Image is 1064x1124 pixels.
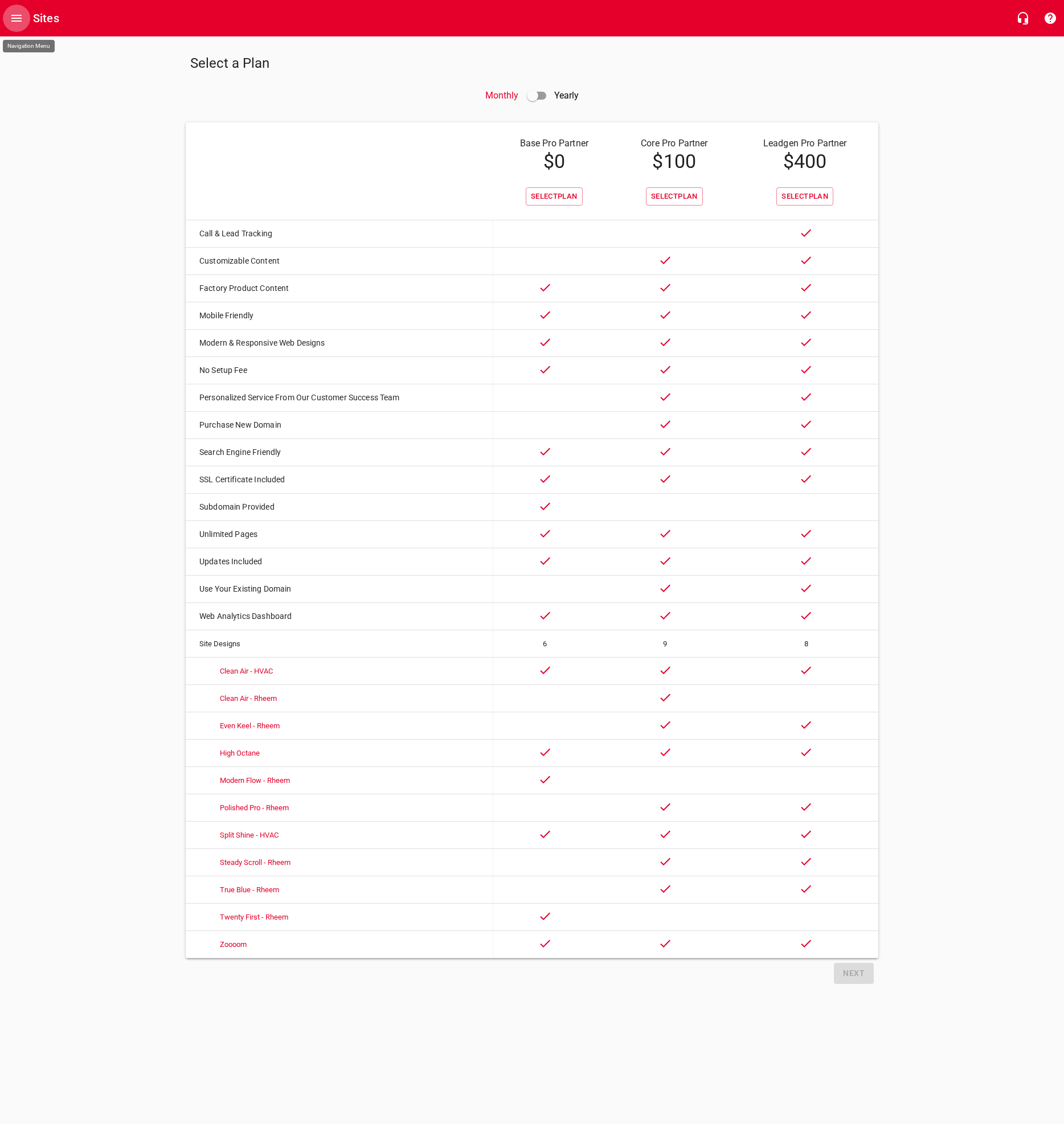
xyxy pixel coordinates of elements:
h4: $ 400 [745,150,865,173]
p: Subdomain Provided [199,501,470,513]
button: Open drawer [3,5,30,32]
p: Factory Product Content [199,282,470,294]
td: Site Designs [186,630,470,658]
h4: $ 100 [626,150,722,173]
p: Leadgen Pro Partner [745,137,865,150]
p: Search Engine Friendly [199,446,470,458]
a: True Blue - Rheem [220,885,279,894]
a: High Octane [220,749,260,757]
h6: Sites [33,9,59,27]
a: Split Shine - HVAC [220,831,279,839]
button: SelectPlan [646,187,703,206]
a: Twenty First - Rheem [220,913,288,921]
p: Updates Included [199,556,470,568]
p: No Setup Fee [199,364,470,376]
button: SelectPlan [526,187,583,206]
a: Polished Pro - Rheem [220,803,289,812]
p: Modern & Responsive Web Designs [199,337,470,349]
a: Clean Air - HVAC [220,667,273,675]
p: Web Analytics Dashboard [199,610,470,622]
p: Use Your Existing Domain [199,583,470,595]
p: Core Pro Partner [626,137,722,150]
button: Live Chat [1009,5,1037,32]
p: SSL Certificate Included [199,474,470,486]
p: Customizable Content [199,255,470,267]
p: Call & Lead Tracking [199,228,470,240]
a: Even Keel - Rheem [220,721,280,730]
td: 6 [493,630,615,658]
p: Personalized Service From Our Customer Success Team [199,392,470,404]
p: Monthly [485,82,519,109]
span: Select Plan [651,190,698,203]
a: Modern Flow - Rheem [220,776,290,785]
button: Support Portal [1037,5,1064,32]
td: 8 [734,630,878,658]
p: Yearly [554,82,579,109]
a: Clean Air - Rheem [220,694,277,703]
a: Steady Scroll - Rheem [220,858,290,867]
p: Unlimited Pages [199,528,470,540]
h4: $ 0 [505,150,603,173]
span: Select Plan [531,190,578,203]
td: 9 [615,630,734,658]
p: Mobile Friendly [199,310,470,322]
h5: Select a Plan [190,55,527,73]
a: Zoooom [220,940,247,949]
p: Purchase New Domain [199,419,470,431]
button: SelectPlan [776,187,833,206]
p: Base Pro Partner [505,137,603,150]
span: Select Plan [781,190,828,203]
